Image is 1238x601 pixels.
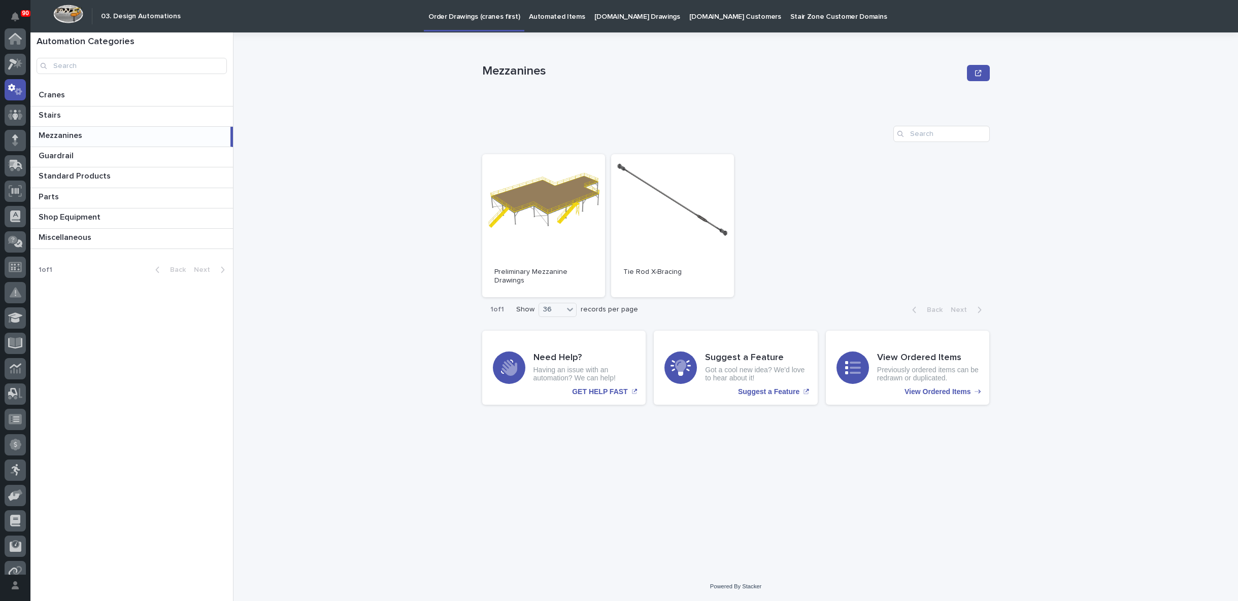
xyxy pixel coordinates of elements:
[710,583,761,589] a: Powered By Stacker
[921,306,943,313] span: Back
[101,12,181,21] h2: 03. Design Automations
[30,208,233,229] a: Shop EquipmentShop Equipment
[30,188,233,208] a: PartsParts
[581,305,638,314] p: records per page
[30,167,233,188] a: Standard ProductsStandard Products
[30,258,60,282] p: 1 of 1
[39,109,63,120] p: Stairs
[164,266,186,273] span: Back
[39,210,103,222] p: Shop Equipment
[39,129,84,140] p: Mezzanines
[30,107,233,127] a: StairsStairs
[147,265,190,274] button: Back
[904,305,947,314] button: Back
[705,366,807,383] p: Got a cool new idea? We'd love to hear about it!
[738,387,799,396] p: Suggest a Feature
[654,331,818,405] a: Suggest a Feature
[623,268,722,276] p: Tie Rod X-Bracing
[482,297,512,322] p: 1 of 1
[30,127,233,147] a: MezzaninesMezzanines
[572,387,627,396] p: GET HELP FAST
[39,190,61,202] p: Parts
[482,64,963,79] p: Mezzanines
[705,352,807,364] h3: Suggest a Feature
[194,266,216,273] span: Next
[877,352,979,364] h3: View Ordered Items
[951,306,973,313] span: Next
[30,147,233,167] a: GuardrailGuardrail
[53,5,83,23] img: Workspace Logo
[37,37,227,48] h1: Automation Categories
[22,10,29,17] p: 90
[39,231,93,242] p: Miscellaneous
[494,268,593,285] p: Preliminary Mezzanine Drawings
[30,86,233,107] a: CranesCranes
[877,366,979,383] p: Previously ordered items can be redrawn or duplicated.
[39,88,67,100] p: Cranes
[539,304,563,315] div: 36
[39,169,113,181] p: Standard Products
[533,352,635,364] h3: Need Help?
[190,265,233,274] button: Next
[893,126,990,142] input: Search
[482,331,646,405] a: GET HELP FAST
[947,305,990,314] button: Next
[30,229,233,249] a: MiscellaneousMiscellaneous
[826,331,990,405] a: View Ordered Items
[905,387,971,396] p: View Ordered Items
[37,58,227,74] input: Search
[482,154,605,297] a: Preliminary Mezzanine Drawings
[13,12,26,28] div: Notifications90
[611,154,734,297] a: Tie Rod X-Bracing
[5,6,26,27] button: Notifications
[39,149,76,161] p: Guardrail
[516,305,534,314] p: Show
[533,366,635,383] p: Having an issue with an automation? We can help!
